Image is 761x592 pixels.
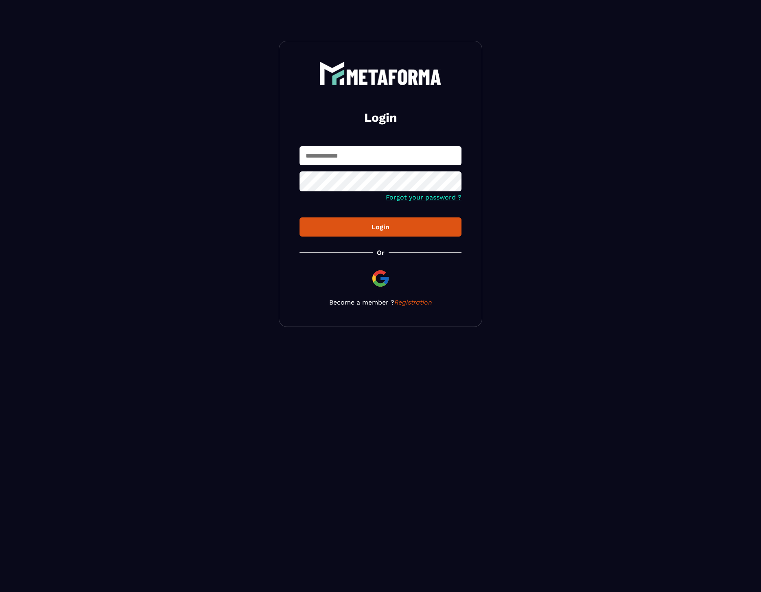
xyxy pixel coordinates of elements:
[306,223,455,231] div: Login
[300,217,461,237] button: Login
[309,110,452,126] h2: Login
[371,269,390,288] img: google
[386,193,461,201] a: Forgot your password ?
[319,61,442,85] img: logo
[377,249,385,257] p: Or
[300,298,461,306] p: Become a member ?
[300,61,461,85] a: logo
[394,298,432,306] a: Registration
